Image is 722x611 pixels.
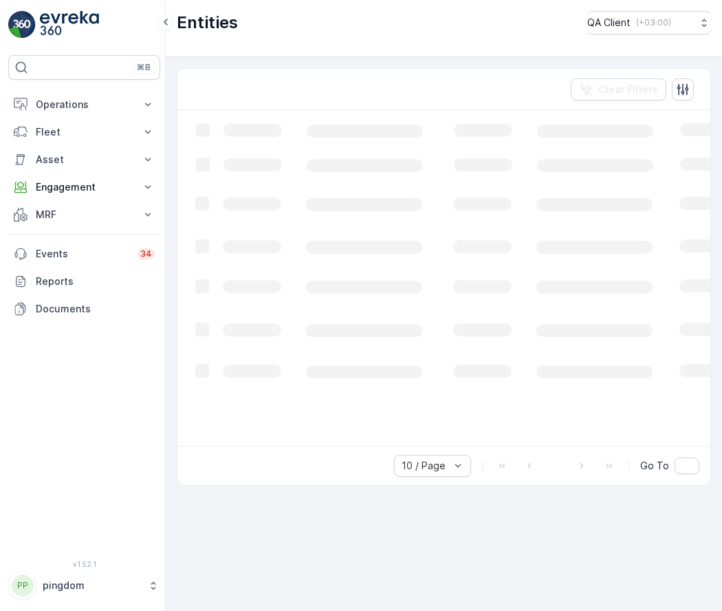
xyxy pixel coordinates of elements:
[8,201,160,228] button: MRF
[36,275,155,288] p: Reports
[177,12,238,34] p: Entities
[8,91,160,118] button: Operations
[598,83,658,96] p: Clear Filters
[571,78,666,100] button: Clear Filters
[8,240,160,268] a: Events34
[8,118,160,146] button: Fleet
[140,248,152,259] p: 34
[8,173,160,201] button: Engagement
[587,16,631,30] p: QA Client
[8,295,160,323] a: Documents
[40,11,99,39] img: logo_light-DOdMpM7g.png
[640,459,669,473] span: Go To
[636,17,671,28] p: ( +03:00 )
[8,268,160,295] a: Reports
[137,62,151,73] p: ⌘B
[36,208,133,222] p: MRF
[36,125,133,139] p: Fleet
[36,302,155,316] p: Documents
[43,579,141,592] p: pingdom
[587,11,711,34] button: QA Client(+03:00)
[8,560,160,568] span: v 1.52.1
[8,146,160,173] button: Asset
[12,575,34,597] div: PP
[36,98,133,111] p: Operations
[8,571,160,600] button: PPpingdom
[36,153,133,167] p: Asset
[36,180,133,194] p: Engagement
[8,11,36,39] img: logo
[36,247,129,261] p: Events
